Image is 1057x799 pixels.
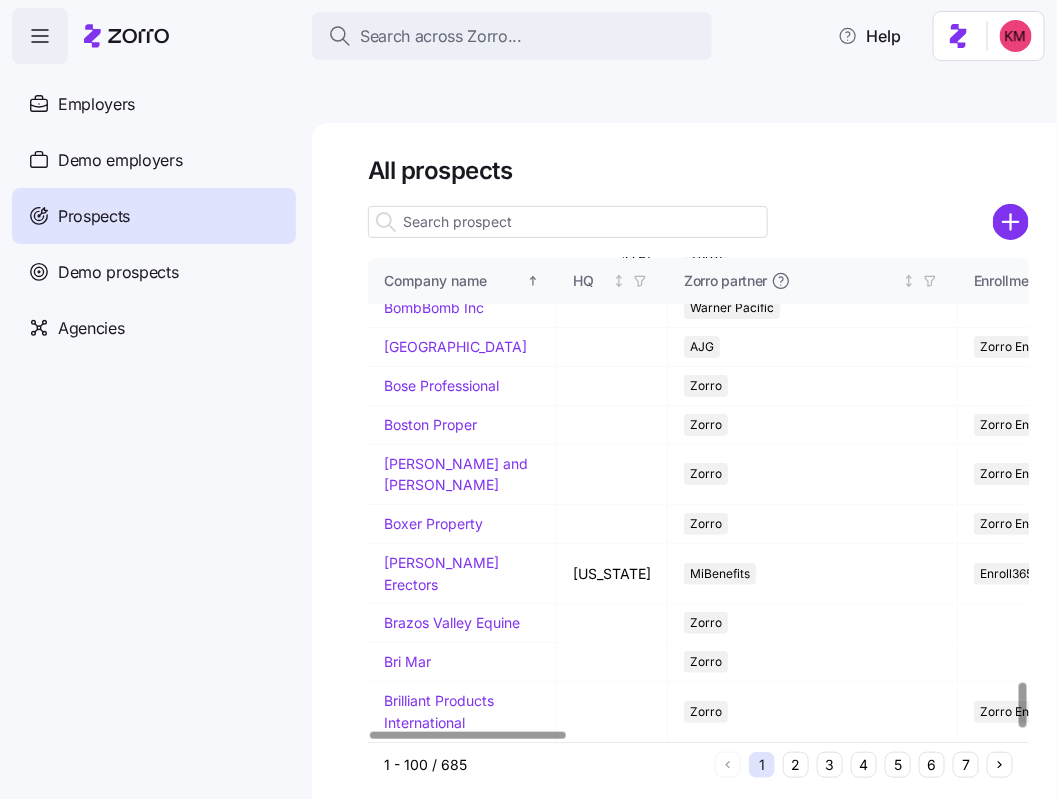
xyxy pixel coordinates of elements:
[690,463,722,485] span: Zorro
[690,336,714,358] span: AJG
[902,274,916,288] div: Not sorted
[384,416,477,433] a: Boston Proper
[953,752,979,778] button: 7
[384,455,528,494] a: [PERSON_NAME] and [PERSON_NAME]
[384,338,527,355] a: [GEOGRAPHIC_DATA]
[612,274,626,288] div: Not sorted
[368,206,768,238] input: Search prospect
[384,653,431,670] a: Bri Mar
[526,274,540,288] div: Sorted ascending
[690,651,722,673] span: Zorro
[851,752,877,778] button: 4
[58,148,183,173] span: Demo employers
[58,92,135,117] span: Employers
[58,260,179,285] span: Demo prospects
[58,316,124,341] span: Agencies
[822,16,917,56] button: Help
[573,270,608,292] div: HQ
[749,752,775,778] button: 1
[384,377,499,394] a: Bose Professional
[384,755,707,775] div: 1 - 100 / 685
[312,12,712,60] button: Search across Zorro...
[58,204,130,229] span: Prospects
[993,204,1029,240] svg: add icon
[384,299,484,316] a: BombBomb Inc
[12,132,296,188] a: Demo employers
[783,752,809,778] button: 2
[12,244,296,300] a: Demo prospects
[360,24,522,49] span: Search across Zorro...
[368,155,1029,186] h1: All prospects
[668,258,958,304] th: Zorro partnerNot sorted
[987,752,1013,778] button: Next page
[690,513,722,535] span: Zorro
[885,752,911,778] button: 5
[384,692,494,731] a: Brilliant Products International
[690,563,750,585] span: MiBenefits
[368,258,557,304] th: Company nameSorted ascending
[1000,20,1032,52] img: 8fbd33f679504da1795a6676107ffb9e
[690,612,722,634] span: Zorro
[919,752,945,778] button: 6
[817,752,843,778] button: 3
[12,76,296,132] a: Employers
[684,271,767,291] span: Zorro partner
[384,554,499,593] a: [PERSON_NAME] Erectors
[557,258,668,304] th: HQNot sorted
[838,24,901,48] span: Help
[980,563,1033,585] span: Enroll365
[690,414,722,436] span: Zorro
[12,300,296,356] a: Agencies
[690,375,722,397] span: Zorro
[384,270,523,292] div: Company name
[12,188,296,244] a: Prospects
[384,614,520,631] a: Brazos Valley Equine
[690,701,722,723] span: Zorro
[715,752,741,778] button: Previous page
[557,544,668,604] td: [US_STATE]
[384,515,483,532] a: Boxer Property
[690,297,774,319] span: Warner Pacific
